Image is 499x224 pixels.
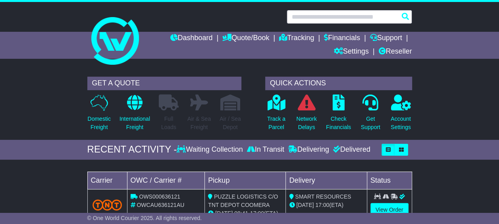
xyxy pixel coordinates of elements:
div: Waiting Collection [177,145,245,154]
span: PUZZLE LOGISTICS C/O TNT DEPOT COOMERA [208,193,278,208]
p: International Freight [119,115,150,131]
p: Track a Parcel [267,115,285,131]
a: Tracking [279,32,314,45]
td: Carrier [87,172,127,189]
a: DomesticFreight [87,94,111,136]
p: Get Support [361,115,380,131]
div: RECENT ACTIVITY - [87,144,177,155]
div: Delivered [331,145,370,154]
div: GET A QUOTE [87,77,241,90]
a: InternationalFreight [119,94,150,136]
p: Domestic Freight [88,115,111,131]
a: Dashboard [170,32,212,45]
a: NetworkDelays [296,94,317,136]
span: [DATE] [215,210,233,216]
a: Track aParcel [267,94,286,136]
p: Air & Sea Freight [187,115,211,131]
span: SMART RESOURCES [295,193,351,200]
td: Delivery [286,172,367,189]
span: [DATE] [296,202,314,208]
span: OWS000636121 [139,193,180,200]
td: OWC / Carrier # [127,172,205,189]
a: View Order [370,203,408,217]
a: Reseller [378,45,412,59]
a: CheckFinancials [326,94,351,136]
div: Delivering [286,145,331,154]
div: (ETA) [289,201,363,209]
a: Settings [334,45,369,59]
a: Financials [324,32,360,45]
span: OWCAU636121AU [137,202,184,208]
a: Support [370,32,402,45]
div: - (ETA) [208,209,282,218]
a: AccountSettings [390,94,411,136]
p: Full Loads [159,115,179,131]
td: Status [367,172,412,189]
p: Air / Sea Depot [220,115,241,131]
a: Quote/Book [222,32,269,45]
a: GetSupport [360,94,381,136]
img: TNT_Domestic.png [92,199,122,210]
span: 17:00 [315,202,329,208]
span: 17:00 [250,210,264,216]
p: Check Financials [326,115,351,131]
td: Pickup [205,172,286,189]
div: QUICK ACTIONS [265,77,412,90]
span: 08:41 [234,210,248,216]
span: © One World Courier 2025. All rights reserved. [87,215,202,221]
p: Network Delays [296,115,316,131]
div: In Transit [245,145,286,154]
p: Account Settings [391,115,411,131]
